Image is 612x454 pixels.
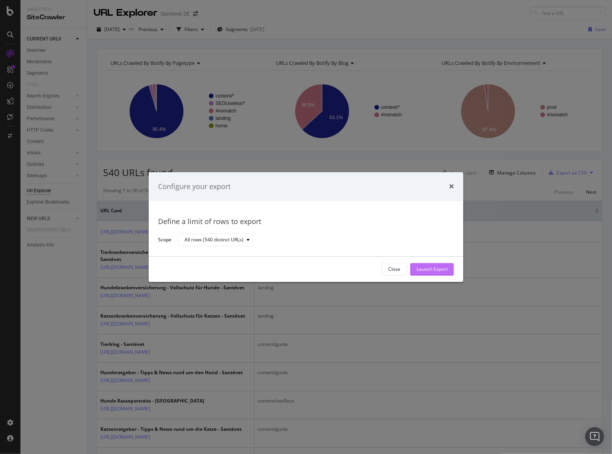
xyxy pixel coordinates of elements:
[158,182,230,192] div: Configure your export
[449,182,454,192] div: times
[149,172,463,282] div: modal
[585,427,604,446] div: Open Intercom Messenger
[410,263,454,276] button: Launch Export
[388,266,400,273] div: Close
[158,217,454,227] div: Define a limit of rows to export
[382,263,407,276] button: Close
[178,234,253,246] button: All rows (540 distinct URLs)
[417,266,448,273] div: Launch Export
[158,236,171,245] label: Scope
[184,238,243,243] div: All rows (540 distinct URLs)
